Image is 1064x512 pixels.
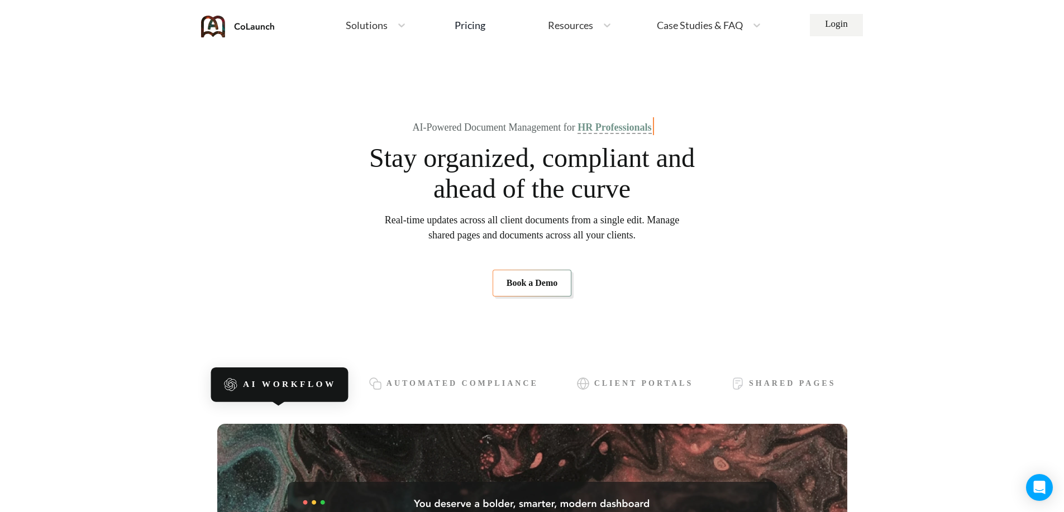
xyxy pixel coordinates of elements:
span: Shared Pages [749,379,836,388]
span: Resources [548,20,593,30]
span: Stay organized, compliant and ahead of the curve [369,142,696,204]
img: icon [223,377,237,392]
a: Pricing [455,15,485,35]
div: AI-Powered Document Management for [412,122,651,133]
span: AI Workflow [242,380,336,390]
img: icon [369,377,382,390]
span: Client Portals [594,379,694,388]
span: Real-time updates across all client documents from a single edit. Manage shared pages and documen... [385,213,680,243]
img: coLaunch [201,16,275,37]
span: Case Studies & FAQ [657,20,743,30]
div: Open Intercom Messenger [1026,474,1053,501]
span: Automated Compliance [387,379,538,388]
span: HR Professionals [578,122,651,134]
div: Pricing [455,20,485,30]
img: icon [576,377,590,390]
img: icon [731,377,745,390]
a: Login [810,14,863,36]
a: Book a Demo [493,270,572,296]
span: Solutions [346,20,388,30]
